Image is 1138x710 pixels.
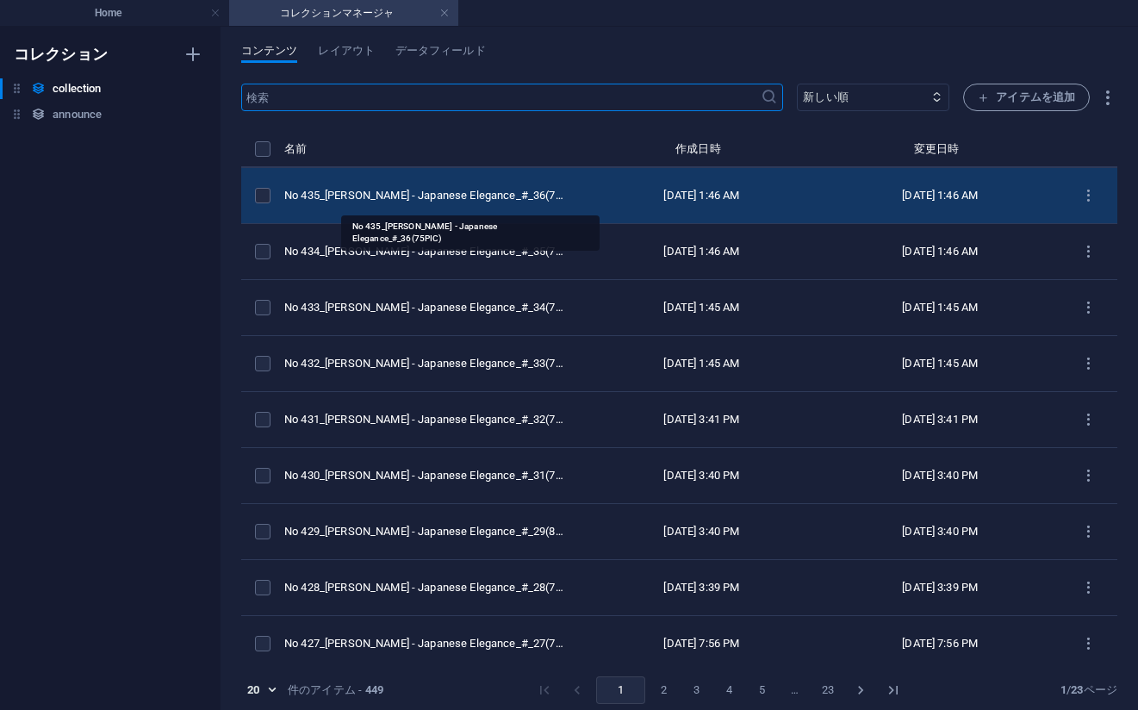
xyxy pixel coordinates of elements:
div: … [781,682,809,698]
div: No 430_和艶 - Japanese Elegance_#_31(75PIC) [284,468,569,483]
th: 変更日時 [821,139,1060,168]
div: [DATE] 1:46 AM [835,244,1046,259]
div: [DATE] 3:39 PM [596,580,807,595]
div: [DATE] 7:56 PM [596,636,807,651]
span: データフィールド [395,40,486,65]
div: [DATE] 3:41 PM [596,412,807,427]
button: Go to page 23 [814,676,842,704]
div: 20 [241,682,281,698]
strong: 449 [365,682,383,698]
strong: 1 [1060,683,1066,696]
th: 名前 [284,139,582,168]
div: No 429_和艶 - Japanese Elegance_#_29(87PIC) [284,524,569,539]
button: Go to page 5 [749,676,776,704]
div: No 428_和艶 - Japanese Elegance_#_28(77PIC) [284,580,569,595]
div: [DATE] 1:45 AM [596,356,807,371]
div: [DATE] 3:40 PM [596,468,807,483]
button: page 1 [596,676,645,704]
button: Go to next page [847,676,874,704]
div: [DATE] 3:39 PM [835,580,1046,595]
div: No 432_和艶 - Japanese Elegance_#_33(76PIC) [284,356,569,371]
button: Go to page 2 [650,676,678,704]
input: 検索 [241,84,761,111]
div: No 427_和艶 - Japanese Elegance_#_27(75PIC) [284,636,569,651]
div: [DATE] 1:46 AM [596,188,807,203]
strong: 23 [1071,683,1083,696]
div: [DATE] 3:40 PM [835,524,1046,539]
h4: コレクションマネージャ [229,3,458,22]
button: Go to last page [880,676,907,704]
button: Go to page 4 [716,676,743,704]
nav: pagination navigation [528,676,910,704]
button: Go to page 3 [683,676,711,704]
span: アイテムを追加 [978,87,1075,108]
div: [DATE] 1:45 AM [835,300,1046,315]
div: [DATE] 7:56 PM [835,636,1046,651]
span: コンテンツ [241,40,297,65]
div: [DATE] 1:45 AM [835,356,1046,371]
div: [DATE] 1:46 AM [835,188,1046,203]
div: / ページ [1060,682,1117,698]
div: No 435_[PERSON_NAME] - Japanese Elegance_#_36(75PIC) [284,188,569,203]
div: [DATE] 3:40 PM [596,524,807,539]
div: [DATE] 3:40 PM [835,468,1046,483]
h6: コレクション [14,44,108,65]
h6: collection [53,78,101,99]
div: 件のアイテム - [288,682,362,698]
th: 作成日時 [582,139,821,168]
div: [DATE] 1:46 AM [596,244,807,259]
span: レイアウト [318,40,374,65]
div: [DATE] 3:41 PM [835,412,1046,427]
div: No 431_和艶 - Japanese Elegance_#_32(75PIC) [284,412,569,427]
h6: announce [53,104,102,125]
button: アイテムを追加 [963,84,1090,111]
div: No 433_和艶 - Japanese Elegance_#_34(76PIC) [284,300,569,315]
div: [DATE] 1:45 AM [596,300,807,315]
div: No 434_和艶 - Japanese Elegance_#_35(75PIC) [284,244,569,259]
i: 新しいコレクションを作成 [183,44,203,65]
